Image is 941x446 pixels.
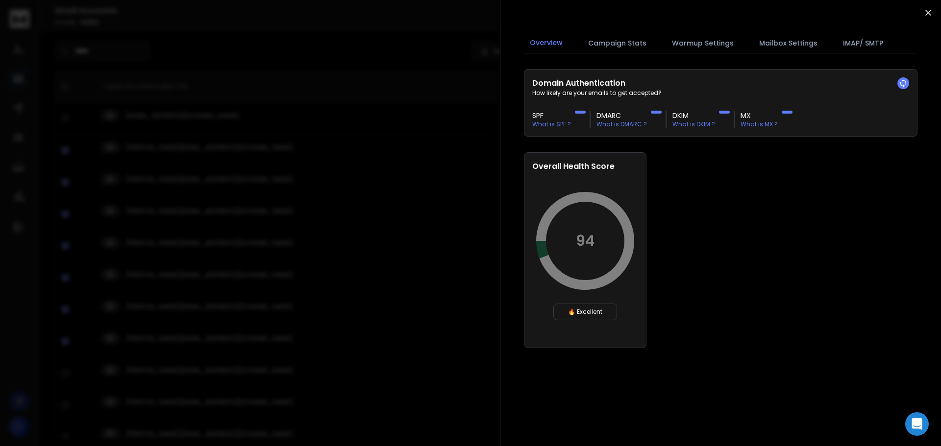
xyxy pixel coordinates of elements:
button: Mailbox Settings [753,32,823,54]
p: How likely are your emails to get accepted? [532,89,909,97]
h3: MX [741,111,778,120]
p: What is DMARC ? [596,120,647,128]
button: Campaign Stats [582,32,652,54]
button: IMAP/ SMTP [837,32,889,54]
h3: DKIM [672,111,715,120]
h3: SPF [532,111,571,120]
p: What is DKIM ? [672,120,715,128]
h2: Overall Health Score [532,161,638,172]
button: Overview [524,32,569,54]
p: What is SPF ? [532,120,571,128]
div: 🔥 Excellent [553,304,617,320]
button: Warmup Settings [666,32,740,54]
p: What is MX ? [741,120,778,128]
h3: DMARC [596,111,647,120]
h2: Domain Authentication [532,77,909,89]
p: 94 [576,232,594,250]
div: Open Intercom Messenger [905,412,929,436]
